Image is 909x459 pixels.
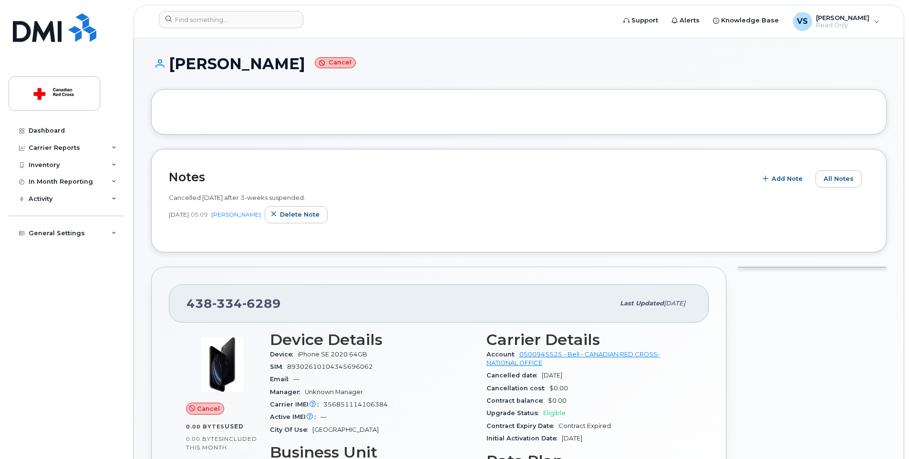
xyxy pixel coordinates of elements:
span: Upgrade Status [486,409,543,417]
span: [DATE] [664,300,685,307]
span: Contract Expiry Date [486,422,558,429]
span: All Notes [824,174,854,183]
span: Add Note [772,174,803,183]
span: 6289 [242,296,281,311]
span: Active IMEI [270,413,320,420]
h3: Device Details [270,331,475,348]
span: Cancelled [DATE] after 3-weeks suspended. [169,194,305,201]
span: SIM [270,363,287,370]
span: Initial Activation Date [486,435,562,442]
span: $0.00 [548,397,567,404]
span: 0.00 Bytes [186,423,225,430]
a: 0500945525 - Bell - CANADIAN RED CROSS- NATIONAL OFFICE [486,351,660,366]
span: 356851114106384 [323,401,388,408]
span: used [225,423,244,430]
span: Eligible [543,409,566,417]
span: 0.00 Bytes [186,436,222,442]
span: Unknown Manager [305,388,363,396]
h2: Notes [169,170,752,184]
h3: Carrier Details [486,331,692,348]
img: image20231002-3703462-2fle3a.jpeg [194,336,251,393]
span: Manager [270,388,305,396]
span: Cancellation cost [486,385,549,392]
button: Add Note [756,170,811,188]
h1: [PERSON_NAME] [151,55,887,72]
span: 438 [186,296,281,311]
span: Delete note [280,210,320,219]
small: Cancel [315,57,356,68]
button: Delete note [265,206,328,223]
span: Email [270,376,293,383]
span: Contract balance [486,397,548,404]
span: [DATE] [562,435,582,442]
span: City Of Use [270,426,312,433]
span: Cancelled date [486,372,542,379]
span: $0.00 [549,385,568,392]
span: Carrier IMEI [270,401,323,408]
span: Cancel [197,404,220,413]
button: All Notes [816,170,862,188]
span: iPhone SE 2020 64GB [298,351,367,358]
span: 89302610104345696062 [287,363,373,370]
span: — [320,413,327,420]
span: [GEOGRAPHIC_DATA] [312,426,379,433]
span: included this month [186,435,257,451]
span: Account [486,351,519,358]
span: [DATE] [542,372,562,379]
span: 05:09 [191,210,207,219]
span: Contract Expired [558,422,611,429]
a: [PERSON_NAME] [211,211,261,218]
span: Last updated [620,300,664,307]
span: — [293,376,300,383]
span: [DATE] [169,210,189,219]
span: Device [270,351,298,358]
span: 334 [212,296,242,311]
